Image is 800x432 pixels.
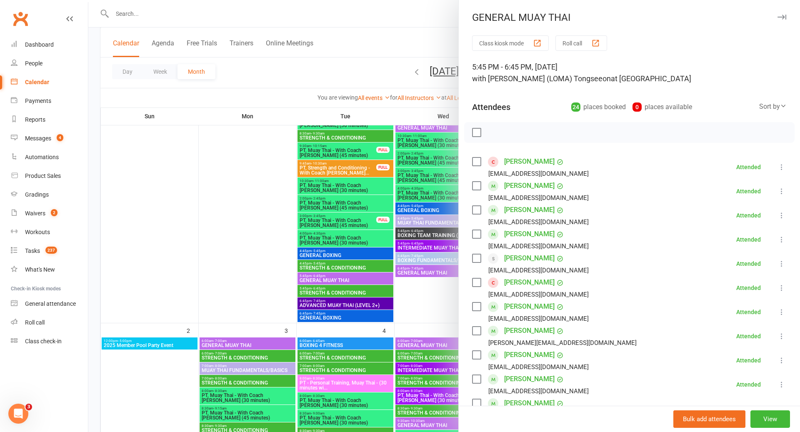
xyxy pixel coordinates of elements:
a: Workouts [11,223,88,242]
div: General attendance [25,300,76,307]
div: 0 [632,102,642,112]
a: [PERSON_NAME] [504,252,555,265]
div: Payments [25,97,51,104]
div: Attended [736,357,761,363]
div: [EMAIL_ADDRESS][DOMAIN_NAME] [488,241,589,252]
a: [PERSON_NAME] [504,203,555,217]
a: Clubworx [10,8,31,29]
a: Messages 4 [11,129,88,148]
button: Bulk add attendees [673,410,745,428]
div: Attended [736,382,761,387]
a: General attendance kiosk mode [11,295,88,313]
a: What's New [11,260,88,279]
a: [PERSON_NAME] [504,155,555,168]
div: Attended [736,333,761,339]
span: 2 [51,209,57,216]
div: places available [632,101,692,113]
div: Attended [736,309,761,315]
div: Product Sales [25,172,61,179]
div: [EMAIL_ADDRESS][DOMAIN_NAME] [488,265,589,276]
div: Waivers [25,210,45,217]
div: Attended [736,237,761,242]
div: Class check-in [25,338,62,345]
div: Gradings [25,191,49,198]
div: Attended [736,164,761,170]
div: Attended [736,285,761,291]
div: Dashboard [25,41,54,48]
div: [EMAIL_ADDRESS][DOMAIN_NAME] [488,289,589,300]
div: places booked [571,101,626,113]
button: View [750,410,790,428]
div: 24 [571,102,580,112]
button: Roll call [555,35,607,51]
div: Attended [736,212,761,218]
button: Class kiosk mode [472,35,549,51]
iframe: Intercom live chat [8,404,28,424]
div: Messages [25,135,51,142]
span: 4 [57,134,63,141]
div: Calendar [25,79,49,85]
a: [PERSON_NAME] [504,324,555,337]
a: [PERSON_NAME] [504,348,555,362]
div: What's New [25,266,55,273]
a: [PERSON_NAME] [504,372,555,386]
a: Product Sales [11,167,88,185]
div: Automations [25,154,59,160]
div: [PERSON_NAME][EMAIL_ADDRESS][DOMAIN_NAME] [488,337,637,348]
a: Gradings [11,185,88,204]
div: 5:45 PM - 6:45 PM, [DATE] [472,61,787,85]
span: at [GEOGRAPHIC_DATA] [611,74,691,83]
span: 3 [25,404,32,410]
span: 237 [45,247,57,254]
div: [EMAIL_ADDRESS][DOMAIN_NAME] [488,168,589,179]
a: Roll call [11,313,88,332]
div: GENERAL MUAY THAI [459,12,800,23]
a: [PERSON_NAME] [504,179,555,192]
div: People [25,60,42,67]
a: Automations [11,148,88,167]
a: Reports [11,110,88,129]
a: [PERSON_NAME] [504,397,555,410]
a: Dashboard [11,35,88,54]
div: [EMAIL_ADDRESS][DOMAIN_NAME] [488,386,589,397]
a: Waivers 2 [11,204,88,223]
a: [PERSON_NAME] [504,227,555,241]
div: [EMAIL_ADDRESS][DOMAIN_NAME] [488,313,589,324]
div: Workouts [25,229,50,235]
div: Attended [736,188,761,194]
div: Attendees [472,101,510,113]
a: [PERSON_NAME] [504,276,555,289]
a: Payments [11,92,88,110]
a: Calendar [11,73,88,92]
div: Attended [736,261,761,267]
div: [EMAIL_ADDRESS][DOMAIN_NAME] [488,192,589,203]
a: [PERSON_NAME] [504,300,555,313]
a: People [11,54,88,73]
div: Reports [25,116,45,123]
div: Roll call [25,319,45,326]
div: Sort by [759,101,787,112]
a: Class kiosk mode [11,332,88,351]
div: Tasks [25,247,40,254]
div: [EMAIL_ADDRESS][DOMAIN_NAME] [488,362,589,372]
a: Tasks 237 [11,242,88,260]
span: with [PERSON_NAME] (LOMA) Tongseeon [472,74,611,83]
div: [EMAIL_ADDRESS][DOMAIN_NAME] [488,217,589,227]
